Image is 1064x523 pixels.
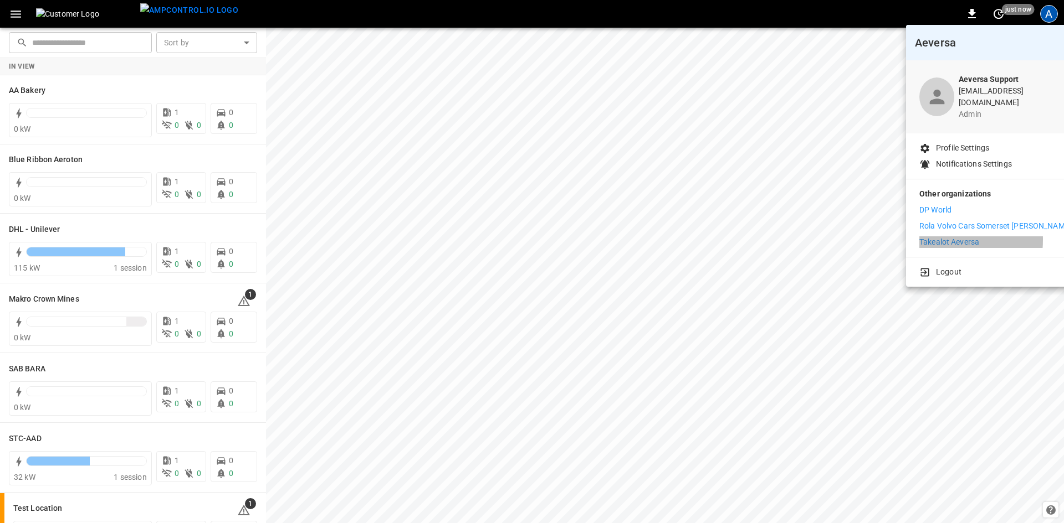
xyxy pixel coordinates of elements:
[936,158,1012,170] p: Notifications Settings
[936,266,961,278] p: Logout
[919,236,979,248] p: Takealot Aeversa
[919,204,952,216] p: DP World
[959,75,1019,84] b: Aeversa Support
[936,142,989,154] p: Profile Settings
[919,77,954,116] div: profile-icon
